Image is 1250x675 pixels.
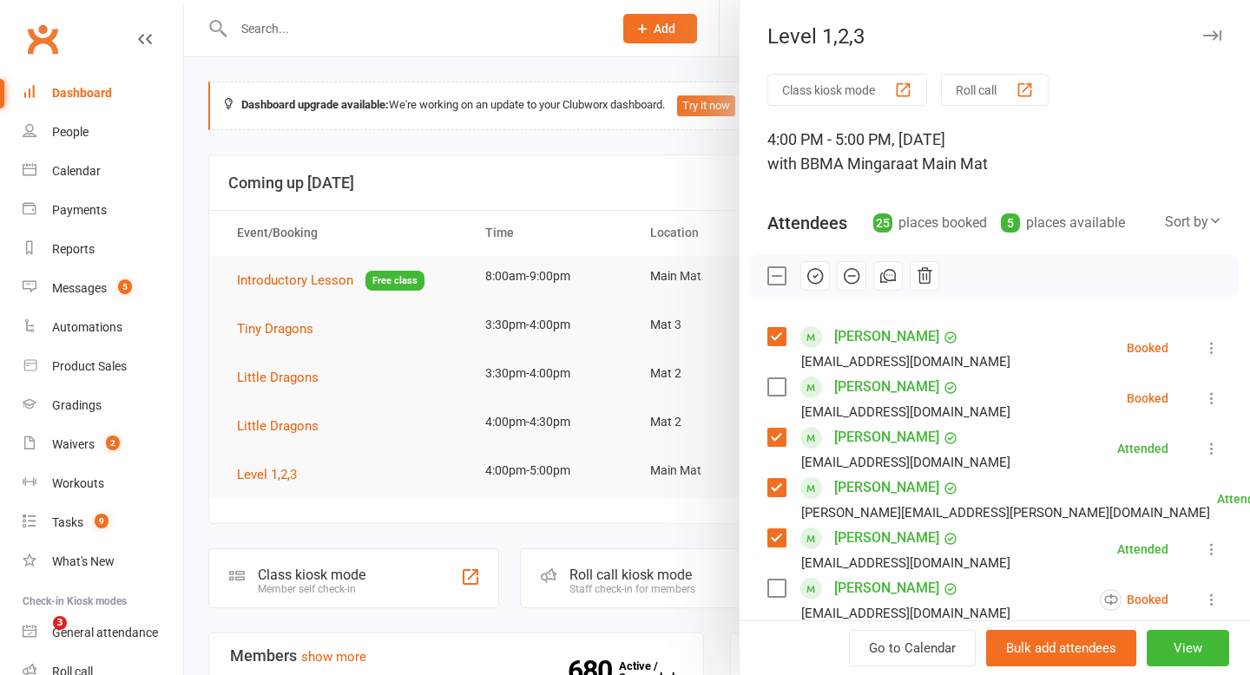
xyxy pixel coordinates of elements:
[1001,211,1125,235] div: places available
[801,351,1010,373] div: [EMAIL_ADDRESS][DOMAIN_NAME]
[17,616,59,658] iframe: Intercom live chat
[941,74,1049,106] button: Roll call
[834,323,939,351] a: [PERSON_NAME]
[801,451,1010,474] div: [EMAIL_ADDRESS][DOMAIN_NAME]
[23,425,183,464] a: Waivers 2
[740,24,1250,49] div: Level 1,2,3
[873,211,987,235] div: places booked
[834,524,939,552] a: [PERSON_NAME]
[23,503,183,542] a: Tasks 9
[801,602,1010,625] div: [EMAIL_ADDRESS][DOMAIN_NAME]
[23,308,183,347] a: Automations
[118,279,132,294] span: 5
[801,401,1010,423] div: [EMAIL_ADDRESS][DOMAIN_NAME]
[52,626,158,639] div: General attendance
[873,213,892,233] div: 25
[1127,392,1168,404] div: Booked
[52,398,102,412] div: Gradings
[1147,630,1229,666] button: View
[1001,213,1020,233] div: 5
[834,423,939,451] a: [PERSON_NAME]
[52,476,104,490] div: Workouts
[52,281,107,295] div: Messages
[1117,442,1168,455] div: Attended
[106,436,120,450] span: 2
[52,515,83,529] div: Tasks
[23,230,183,269] a: Reports
[52,359,127,373] div: Product Sales
[52,320,122,334] div: Automations
[834,373,939,401] a: [PERSON_NAME]
[52,125,89,139] div: People
[1127,342,1168,354] div: Booked
[1100,589,1168,611] div: Booked
[52,554,115,568] div: What's New
[23,152,183,191] a: Calendar
[1117,543,1168,555] div: Attended
[767,128,1222,176] div: 4:00 PM - 5:00 PM, [DATE]
[849,630,976,666] a: Go to Calendar
[23,613,183,652] a: General attendance kiosk mode
[52,437,95,451] div: Waivers
[23,74,183,113] a: Dashboard
[801,552,1010,574] div: [EMAIL_ADDRESS][DOMAIN_NAME]
[52,203,107,217] div: Payments
[834,574,939,602] a: [PERSON_NAME]
[95,514,109,528] span: 9
[52,242,95,256] div: Reports
[767,74,927,106] button: Class kiosk mode
[23,269,183,308] a: Messages 5
[905,154,988,173] span: at Main Mat
[986,630,1136,666] button: Bulk add attendees
[52,164,101,178] div: Calendar
[21,17,64,61] a: Clubworx
[23,113,183,152] a: People
[53,616,67,630] span: 3
[23,347,183,386] a: Product Sales
[1165,211,1222,233] div: Sort by
[834,474,939,501] a: [PERSON_NAME]
[23,542,183,581] a: What's New
[767,211,847,235] div: Attendees
[767,154,905,173] span: with BBMA Mingara
[23,464,183,503] a: Workouts
[52,86,112,100] div: Dashboard
[23,386,183,425] a: Gradings
[801,501,1210,524] div: [PERSON_NAME][EMAIL_ADDRESS][PERSON_NAME][DOMAIN_NAME]
[23,191,183,230] a: Payments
